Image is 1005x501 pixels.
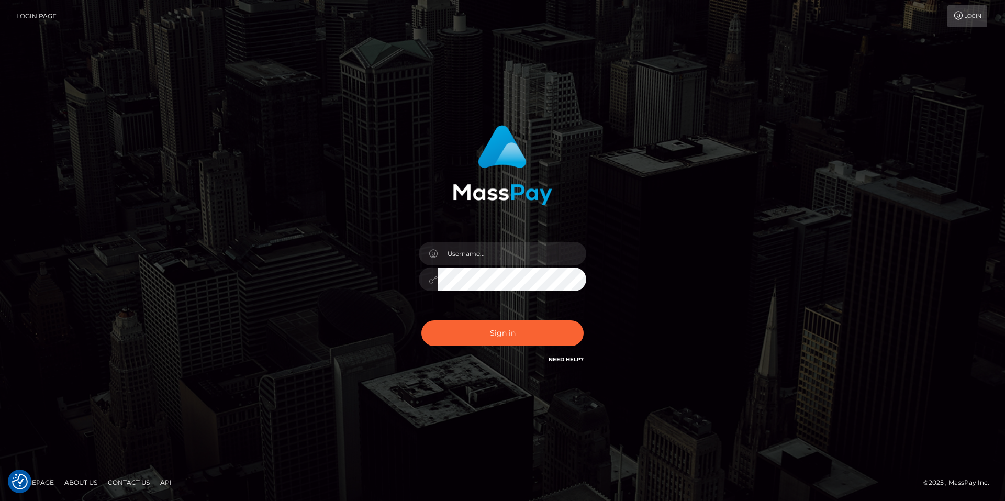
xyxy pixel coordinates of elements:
[104,474,154,491] a: Contact Us
[12,474,28,489] img: Revisit consent button
[947,5,987,27] a: Login
[453,125,552,205] img: MassPay Login
[60,474,102,491] a: About Us
[156,474,176,491] a: API
[438,242,586,265] input: Username...
[923,477,997,488] div: © 2025 , MassPay Inc.
[16,5,57,27] a: Login Page
[12,474,28,489] button: Consent Preferences
[421,320,584,346] button: Sign in
[12,474,58,491] a: Homepage
[549,356,584,363] a: Need Help?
